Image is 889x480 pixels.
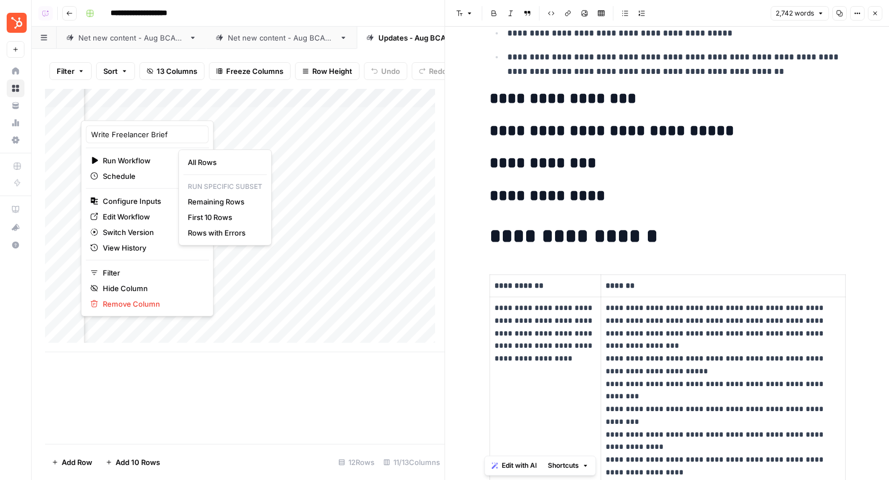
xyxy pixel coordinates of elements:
span: Run Workflow [103,155,189,166]
p: Run Specific Subset [183,179,267,194]
span: Rows with Errors [188,227,258,238]
span: First 10 Rows [188,212,258,223]
span: All Rows [188,157,258,168]
span: Remaining Rows [188,196,258,207]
